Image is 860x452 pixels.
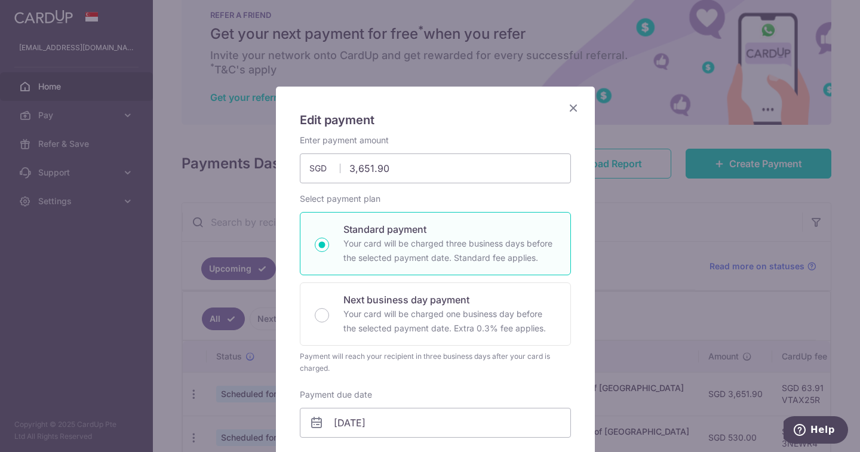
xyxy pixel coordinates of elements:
[300,110,571,130] h5: Edit payment
[300,193,380,205] label: Select payment plan
[300,408,571,438] input: DD / MM / YYYY
[343,293,556,307] p: Next business day payment
[784,416,848,446] iframe: Opens a widget where you can find more information
[343,307,556,336] p: Your card will be charged one business day before the selected payment date. Extra 0.3% fee applies.
[300,389,372,401] label: Payment due date
[300,350,571,374] div: Payment will reach your recipient in three business days after your card is charged.
[566,101,580,115] button: Close
[343,236,556,265] p: Your card will be charged three business days before the selected payment date. Standard fee appl...
[343,222,556,236] p: Standard payment
[300,153,571,183] input: 0.00
[309,162,340,174] span: SGD
[300,134,389,146] label: Enter payment amount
